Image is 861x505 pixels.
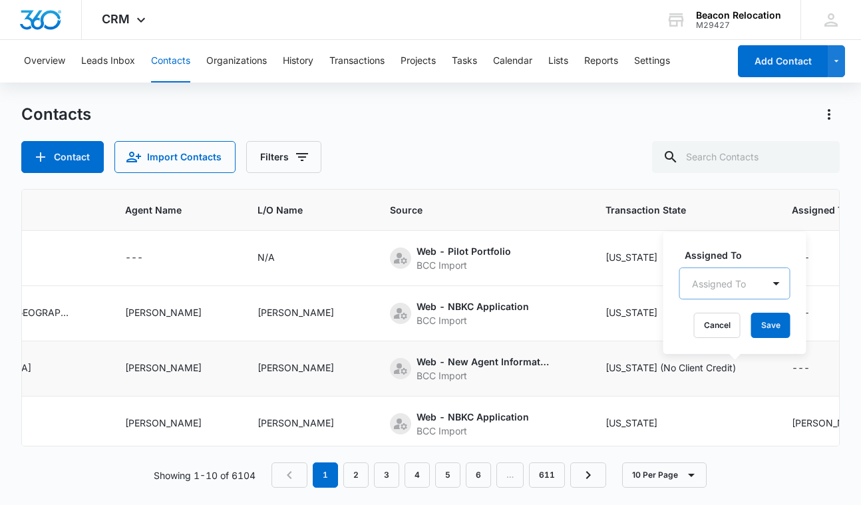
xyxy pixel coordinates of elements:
div: [US_STATE] [605,250,657,264]
div: Transaction State - Washington - Select to Edit Field [605,305,681,321]
div: N/A [258,250,275,264]
div: L/O Name - Paul Brown - Select to Edit Field [258,416,358,432]
button: Overview [24,40,65,83]
button: 10 Per Page [622,462,707,488]
button: Calendar [493,40,532,83]
nav: Pagination [271,462,606,488]
button: Add Contact [738,45,828,77]
div: Transaction State - Wisconsin (No Client Credit) - Select to Edit Field [605,361,760,377]
a: Page 5 [435,462,460,488]
div: account name [696,10,781,21]
a: Page 3 [374,462,399,488]
button: Filters [246,141,321,173]
div: Transaction State - Florida - Select to Edit Field [605,416,681,432]
div: Transaction State - Colorado - Select to Edit Field [605,250,681,266]
span: Transaction State [605,203,760,217]
div: Web - NBKC Application [417,410,529,424]
div: [PERSON_NAME] [258,416,334,430]
button: Actions [818,104,840,125]
h1: Contacts [21,104,91,124]
div: Agent Name - Sherry Nower - Select to Edit Field [125,416,226,432]
div: --- [792,361,810,377]
button: Contacts [151,40,190,83]
div: [US_STATE] [605,416,657,430]
div: [PERSON_NAME] [125,305,202,319]
div: [US_STATE] [605,305,657,319]
div: L/O Name - N/A - Select to Edit Field [258,250,299,266]
button: Cancel [694,313,741,338]
div: [US_STATE] (No Client Credit) [605,361,736,375]
button: Save [751,313,790,338]
div: Web - Pilot Portfolio [417,244,511,258]
div: L/O Name - Scott Andrew - Select to Edit Field [258,305,358,321]
p: Showing 1-10 of 6104 [154,468,256,482]
div: Source - [object Object] - Select to Edit Field [390,355,574,383]
div: Agent Name - Angelique Cruz - Select to Edit Field [125,361,226,377]
div: BCC Import [417,313,529,327]
a: Page 6 [466,462,491,488]
div: Agent Name - - Select to Edit Field [125,250,167,266]
div: BCC Import [417,258,511,272]
button: Tasks [452,40,477,83]
a: Next Page [570,462,606,488]
button: Add Contact [21,141,104,173]
div: account id [696,21,781,30]
button: Lists [548,40,568,83]
div: BCC Import [417,424,529,438]
span: Agent Name [125,203,226,217]
div: Assigned To - - Select to Edit Field [792,250,834,266]
button: Transactions [329,40,385,83]
button: History [283,40,313,83]
input: Search Contacts [652,141,840,173]
a: Page 611 [529,462,565,488]
a: Page 4 [405,462,430,488]
div: [PERSON_NAME] [125,361,202,375]
div: Source - [object Object] - Select to Edit Field [390,299,553,327]
div: Web - New Agent Information [417,355,550,369]
button: Import Contacts [114,141,236,173]
div: Source - [object Object] - Select to Edit Field [390,244,535,272]
button: Projects [401,40,436,83]
button: Organizations [206,40,267,83]
a: Page 2 [343,462,369,488]
div: [PERSON_NAME] [125,416,202,430]
div: --- [125,250,143,266]
span: L/O Name [258,203,358,217]
div: [PERSON_NAME] [258,361,334,375]
div: Web - NBKC Application [417,299,529,313]
button: Leads Inbox [81,40,135,83]
span: Source [390,203,554,217]
div: Source - [object Object] - Select to Edit Field [390,410,553,438]
span: CRM [102,12,130,26]
div: Assigned To - - Select to Edit Field [792,361,834,377]
div: Agent Name - Gregory Towne - Select to Edit Field [125,305,226,321]
button: Settings [634,40,670,83]
div: BCC Import [417,369,550,383]
div: Assigned To - - Select to Edit Field [792,305,834,321]
em: 1 [313,462,338,488]
label: Assigned To [685,248,796,262]
button: Reports [584,40,618,83]
div: [PERSON_NAME] [258,305,334,319]
div: L/O Name - Joe Lopez - Select to Edit Field [258,361,358,377]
